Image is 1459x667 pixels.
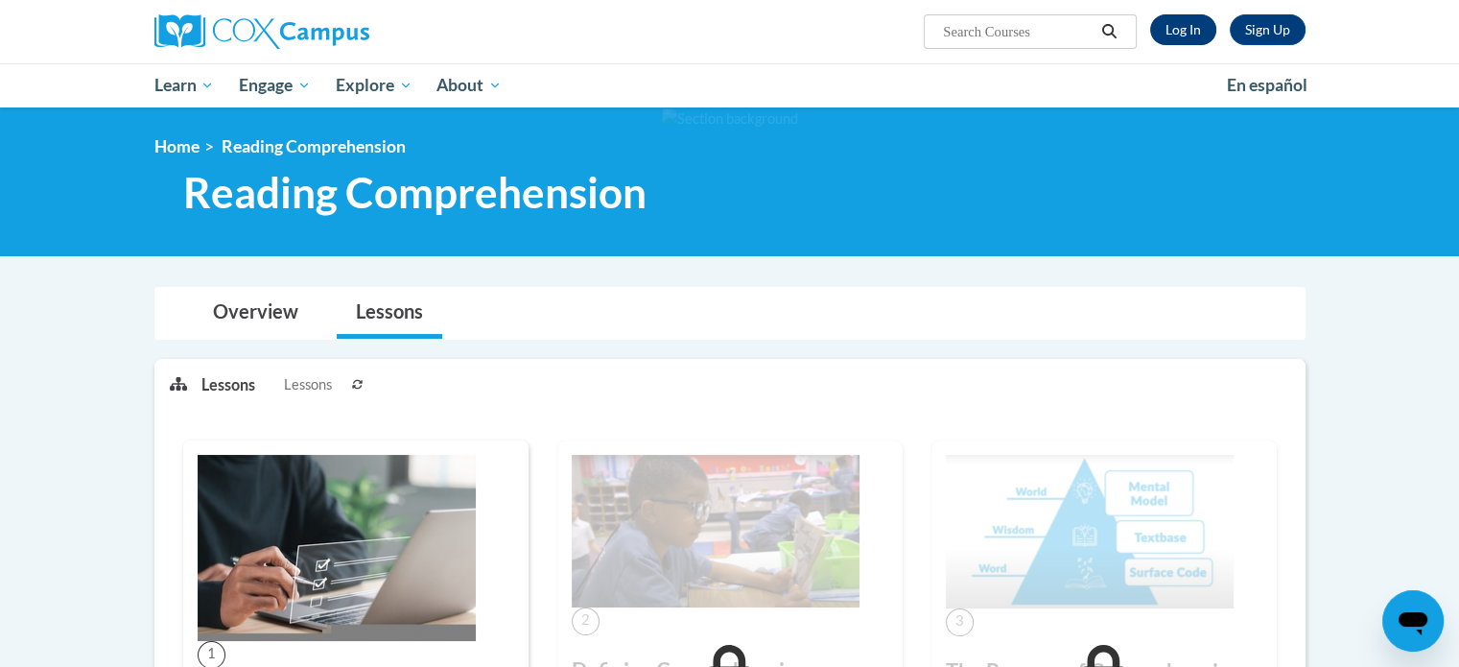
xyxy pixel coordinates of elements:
[194,288,318,339] a: Overview
[153,74,214,97] span: Learn
[662,108,798,130] img: Section background
[126,63,1334,107] div: Main menu
[946,455,1234,608] img: Course Image
[1094,20,1123,43] button: Search
[424,63,514,107] a: About
[154,14,369,49] img: Cox Campus
[337,288,442,339] a: Lessons
[142,63,227,107] a: Learn
[201,374,255,395] p: Lessons
[1227,75,1307,95] span: En español
[1214,65,1320,106] a: En español
[941,20,1094,43] input: Search Courses
[572,607,600,635] span: 2
[1230,14,1306,45] a: Register
[572,455,859,607] img: Course Image
[154,136,200,156] a: Home
[336,74,412,97] span: Explore
[323,63,425,107] a: Explore
[436,74,502,97] span: About
[222,136,406,156] span: Reading Comprehension
[154,14,519,49] a: Cox Campus
[198,455,476,641] img: Course Image
[226,63,323,107] a: Engage
[183,167,647,218] span: Reading Comprehension
[239,74,311,97] span: Engage
[1150,14,1216,45] a: Log In
[946,608,974,636] span: 3
[284,374,332,395] span: Lessons
[1382,590,1444,652] iframe: Button to launch messaging window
